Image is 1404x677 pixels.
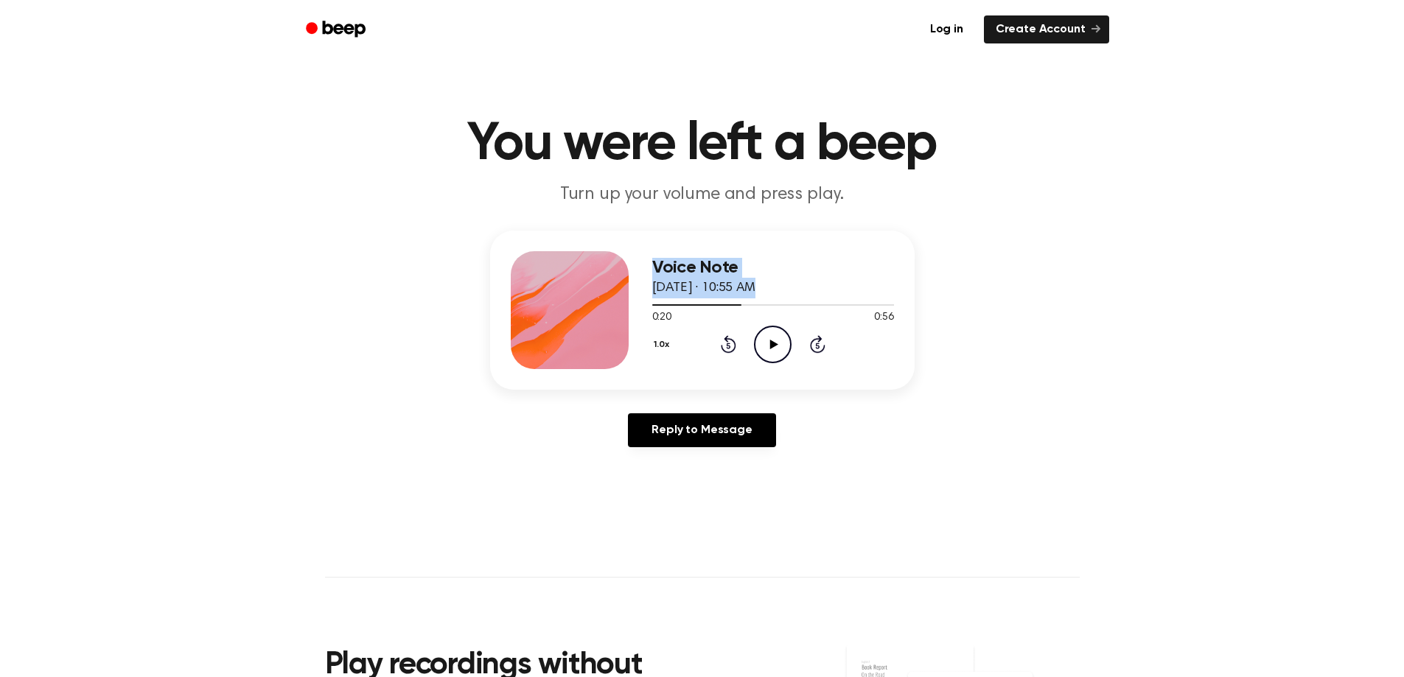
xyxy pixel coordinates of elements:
a: Reply to Message [628,413,775,447]
a: Create Account [984,15,1109,43]
h3: Voice Note [652,258,894,278]
span: [DATE] · 10:55 AM [652,281,755,295]
span: 0:20 [652,310,671,326]
p: Turn up your volume and press play. [419,183,985,207]
a: Log in [918,15,975,43]
button: 1.0x [652,332,675,357]
span: 0:56 [874,310,893,326]
a: Beep [296,15,379,44]
h1: You were left a beep [325,118,1080,171]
